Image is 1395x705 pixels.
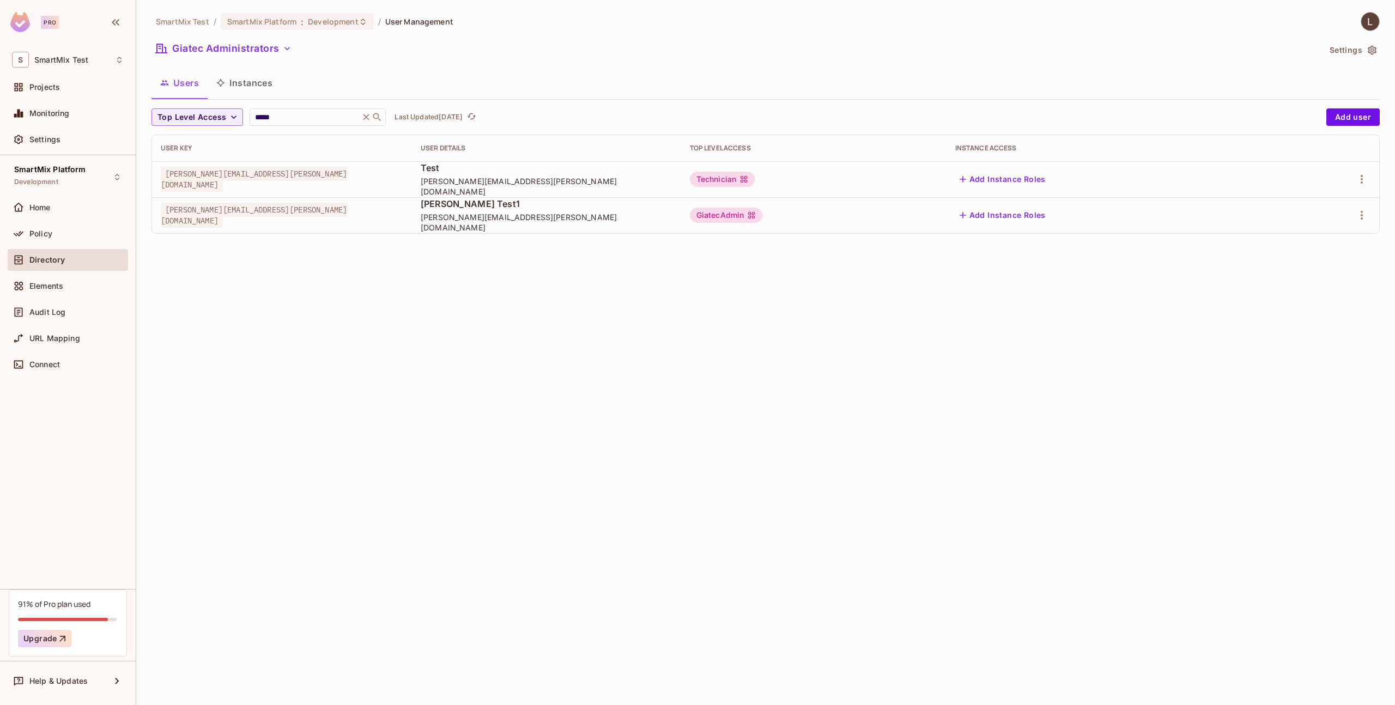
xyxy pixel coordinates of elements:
[421,198,672,210] span: [PERSON_NAME] Test1
[1326,108,1380,126] button: Add user
[395,113,463,121] p: Last Updated [DATE]
[34,56,88,64] span: Workspace: SmartMix Test
[463,111,478,124] span: Click to refresh data
[465,111,478,124] button: refresh
[690,208,763,223] div: GiatecAdmin
[41,16,59,29] div: Pro
[29,135,60,144] span: Settings
[18,599,90,609] div: 91% of Pro plan used
[29,229,52,238] span: Policy
[421,144,672,153] div: User Details
[1325,41,1380,59] button: Settings
[300,17,304,26] span: :
[156,16,209,27] span: the active workspace
[1361,13,1379,31] img: Lloyd Rowat
[161,167,347,192] span: [PERSON_NAME][EMAIL_ADDRESS][PERSON_NAME][DOMAIN_NAME]
[227,16,296,27] span: SmartMix Platform
[14,165,86,174] span: SmartMix Platform
[29,83,60,92] span: Projects
[29,334,80,343] span: URL Mapping
[214,16,216,27] li: /
[385,16,453,27] span: User Management
[421,176,672,197] span: [PERSON_NAME][EMAIL_ADDRESS][PERSON_NAME][DOMAIN_NAME]
[421,162,672,174] span: Test
[29,308,65,317] span: Audit Log
[29,109,70,118] span: Monitoring
[18,630,71,647] button: Upgrade
[690,144,938,153] div: Top Level Access
[690,172,755,187] div: Technician
[467,112,476,123] span: refresh
[151,40,296,57] button: Giatec Administrators
[208,69,281,96] button: Instances
[10,12,30,32] img: SReyMgAAAABJRU5ErkJggg==
[955,206,1050,224] button: Add Instance Roles
[29,360,60,369] span: Connect
[14,178,58,186] span: Development
[955,171,1050,188] button: Add Instance Roles
[157,111,226,124] span: Top Level Access
[378,16,381,27] li: /
[12,52,29,68] span: S
[29,677,88,685] span: Help & Updates
[421,212,672,233] span: [PERSON_NAME][EMAIL_ADDRESS][PERSON_NAME][DOMAIN_NAME]
[29,282,63,290] span: Elements
[308,16,358,27] span: Development
[29,203,51,212] span: Home
[161,144,403,153] div: User Key
[151,69,208,96] button: Users
[955,144,1268,153] div: Instance Access
[151,108,243,126] button: Top Level Access
[29,256,65,264] span: Directory
[161,203,347,228] span: [PERSON_NAME][EMAIL_ADDRESS][PERSON_NAME][DOMAIN_NAME]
